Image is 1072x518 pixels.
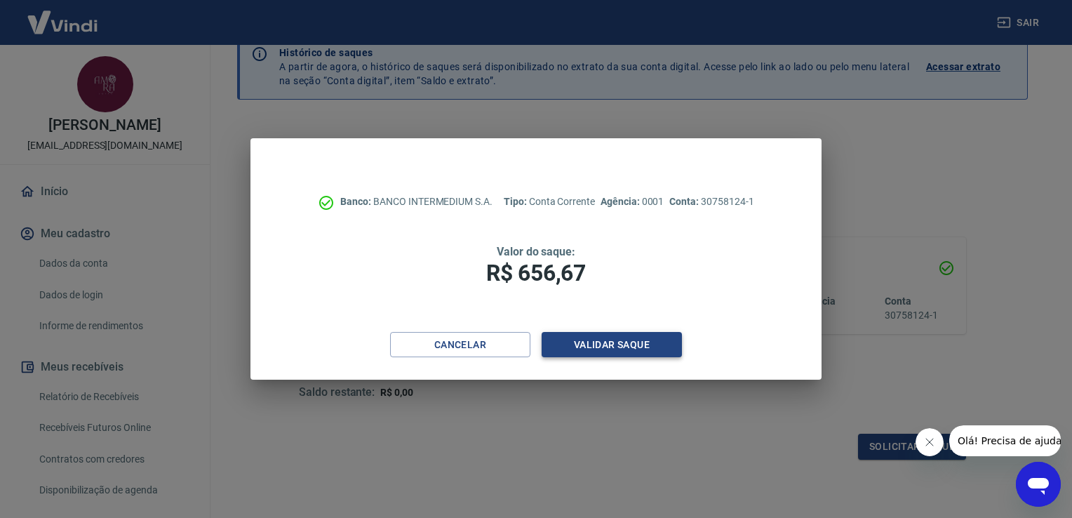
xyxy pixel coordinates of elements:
[669,194,753,209] p: 30758124-1
[340,194,493,209] p: BANCO INTERMEDIUM S.A.
[949,425,1061,456] iframe: Mensagem da empresa
[669,196,701,207] span: Conta:
[542,332,682,358] button: Validar saque
[497,245,575,258] span: Valor do saque:
[504,196,529,207] span: Tipo:
[8,10,118,21] span: Olá! Precisa de ajuda?
[486,260,586,286] span: R$ 656,67
[601,196,642,207] span: Agência:
[340,196,373,207] span: Banco:
[390,332,530,358] button: Cancelar
[601,194,664,209] p: 0001
[1016,462,1061,507] iframe: Botão para abrir a janela de mensagens
[916,428,944,456] iframe: Fechar mensagem
[504,194,595,209] p: Conta Corrente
